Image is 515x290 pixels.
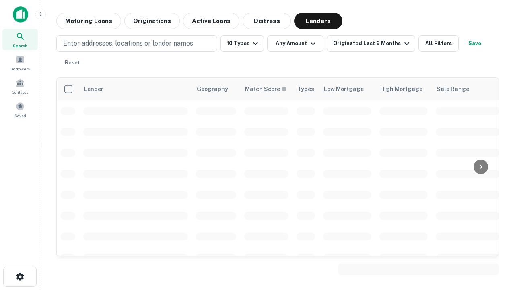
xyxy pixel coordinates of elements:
div: Capitalize uses an advanced AI algorithm to match your search with the best lender. The match sco... [245,85,287,93]
th: Capitalize uses an advanced AI algorithm to match your search with the best lender. The match sco... [240,78,293,100]
span: Contacts [12,89,28,95]
button: Originated Last 6 Months [327,35,415,52]
button: Enter addresses, locations or lender names [56,35,217,52]
a: Borrowers [2,52,38,74]
button: Active Loans [183,13,239,29]
th: Low Mortgage [319,78,375,100]
button: Lenders [294,13,342,29]
a: Saved [2,99,38,120]
div: Lender [84,84,103,94]
button: Originations [124,13,180,29]
button: Any Amount [267,35,323,52]
iframe: Chat Widget [475,200,515,238]
button: Maturing Loans [56,13,121,29]
button: Distress [243,13,291,29]
span: Borrowers [10,66,30,72]
th: High Mortgage [375,78,432,100]
th: Lender [79,78,192,100]
div: Geography [197,84,228,94]
button: Save your search to get updates of matches that match your search criteria. [462,35,488,52]
div: Originated Last 6 Months [333,39,412,48]
button: Reset [60,55,85,71]
th: Sale Range [432,78,504,100]
div: Sale Range [437,84,469,94]
span: Saved [14,112,26,119]
p: Enter addresses, locations or lender names [63,39,193,48]
th: Types [293,78,319,100]
img: capitalize-icon.png [13,6,28,23]
div: Types [297,84,314,94]
div: Low Mortgage [324,84,364,94]
div: High Mortgage [380,84,422,94]
h6: Match Score [245,85,285,93]
button: All Filters [418,35,459,52]
a: Contacts [2,75,38,97]
a: Search [2,29,38,50]
button: 10 Types [220,35,264,52]
span: Search [13,42,27,49]
th: Geography [192,78,240,100]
